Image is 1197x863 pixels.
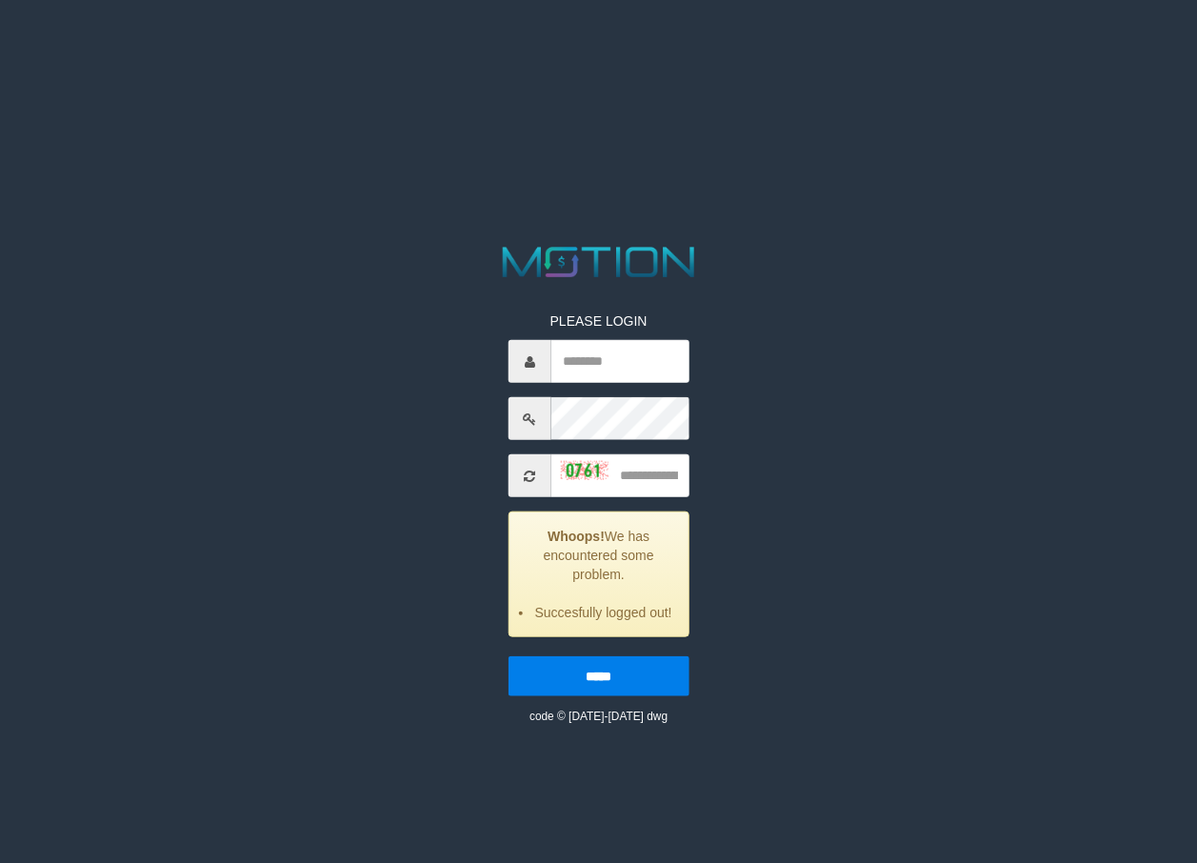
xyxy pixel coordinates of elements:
[529,710,668,723] small: code © [DATE]-[DATE] dwg
[509,512,689,637] div: We has encountered some problem.
[548,529,605,544] strong: Whoops!
[494,242,704,283] img: MOTION_logo.png
[561,460,608,479] img: captcha
[509,311,689,331] p: PLEASE LOGIN
[533,603,674,622] li: Succesfully logged out!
